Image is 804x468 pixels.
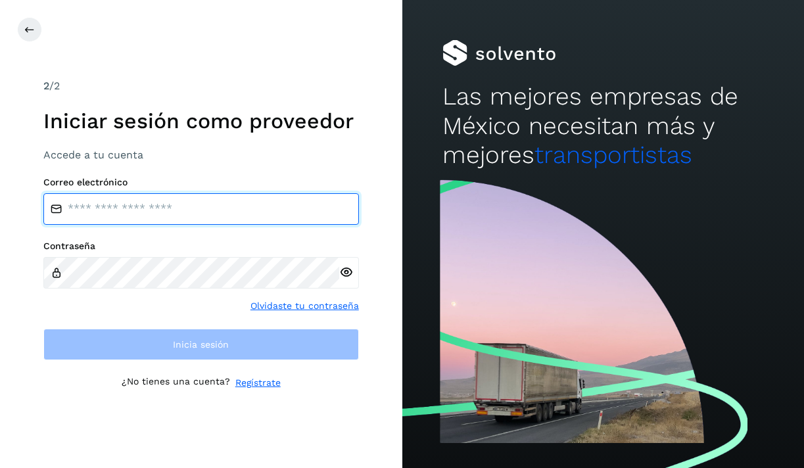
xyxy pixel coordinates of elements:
[43,241,359,252] label: Contraseña
[534,141,692,169] span: transportistas
[43,177,359,188] label: Correo electrónico
[43,149,359,161] h3: Accede a tu cuenta
[43,78,359,94] div: /2
[235,376,281,390] a: Regístrate
[442,82,764,170] h2: Las mejores empresas de México necesitan más y mejores
[122,376,230,390] p: ¿No tienes una cuenta?
[43,108,359,133] h1: Iniciar sesión como proveedor
[173,340,229,349] span: Inicia sesión
[43,80,49,92] span: 2
[250,299,359,313] a: Olvidaste tu contraseña
[43,329,359,360] button: Inicia sesión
